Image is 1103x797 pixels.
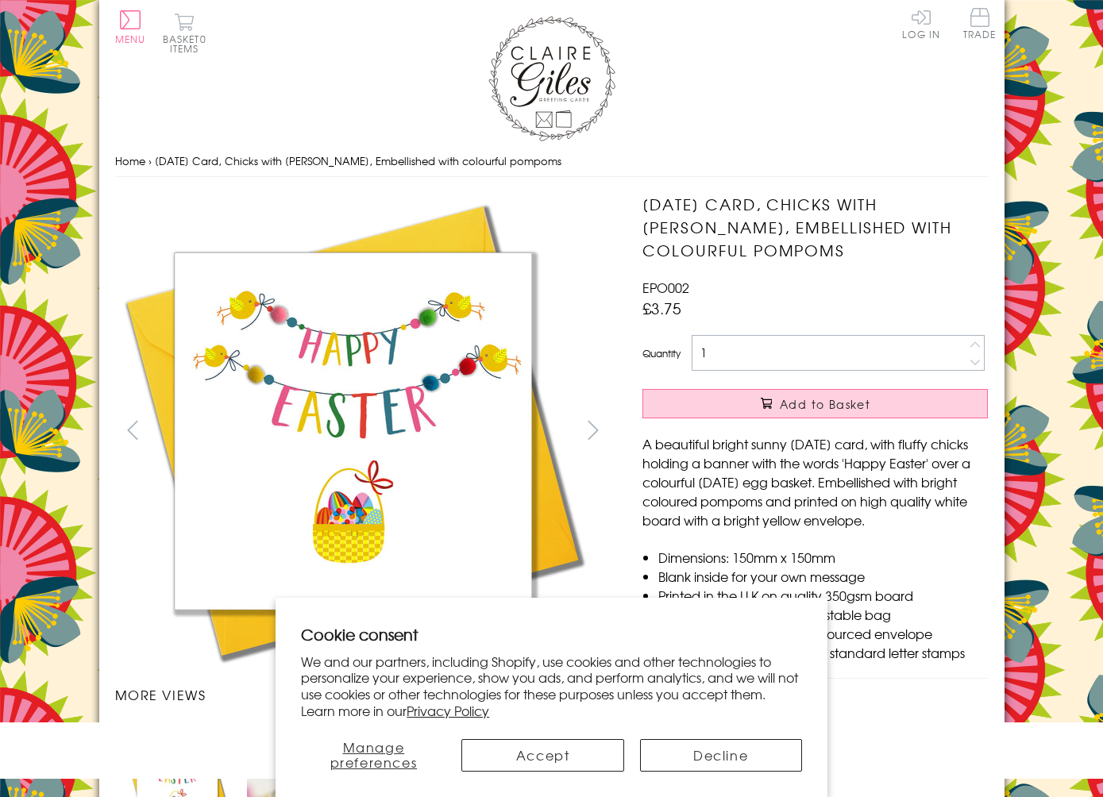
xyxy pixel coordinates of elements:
p: We and our partners, including Shopify, use cookies and other technologies to personalize your ex... [301,653,802,719]
h1: [DATE] Card, Chicks with [PERSON_NAME], Embellished with colourful pompoms [642,193,988,261]
span: Manage preferences [330,737,418,772]
button: prev [115,412,151,448]
img: Claire Giles Greetings Cards [488,16,615,141]
li: Printed in the U.K on quality 350gsm board [658,586,988,605]
a: Home [115,153,145,168]
button: Accept [461,739,623,772]
button: next [575,412,611,448]
button: Add to Basket [642,389,988,418]
h3: More views [115,685,611,704]
span: [DATE] Card, Chicks with [PERSON_NAME], Embellished with colourful pompoms [155,153,561,168]
button: Manage preferences [301,739,445,772]
li: Blank inside for your own message [658,567,988,586]
span: Add to Basket [780,396,870,412]
nav: breadcrumbs [115,145,989,178]
p: A beautiful bright sunny [DATE] card, with fluffy chicks holding a banner with the words 'Happy E... [642,434,988,529]
li: Dimensions: 150mm x 150mm [658,548,988,567]
a: Privacy Policy [407,701,489,720]
span: 0 items [170,32,206,56]
span: › [148,153,152,168]
button: Basket0 items [163,13,206,53]
a: Trade [963,8,997,42]
a: Log In [902,8,940,39]
button: Decline [640,739,802,772]
button: Menu [115,10,146,44]
span: Trade [963,8,997,39]
span: £3.75 [642,297,681,319]
label: Quantity [642,346,681,360]
span: EPO002 [642,278,689,297]
img: Easter Card, Chicks with Bunting, Embellished with colourful pompoms [115,193,592,669]
span: Menu [115,32,146,46]
h2: Cookie consent [301,623,802,645]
